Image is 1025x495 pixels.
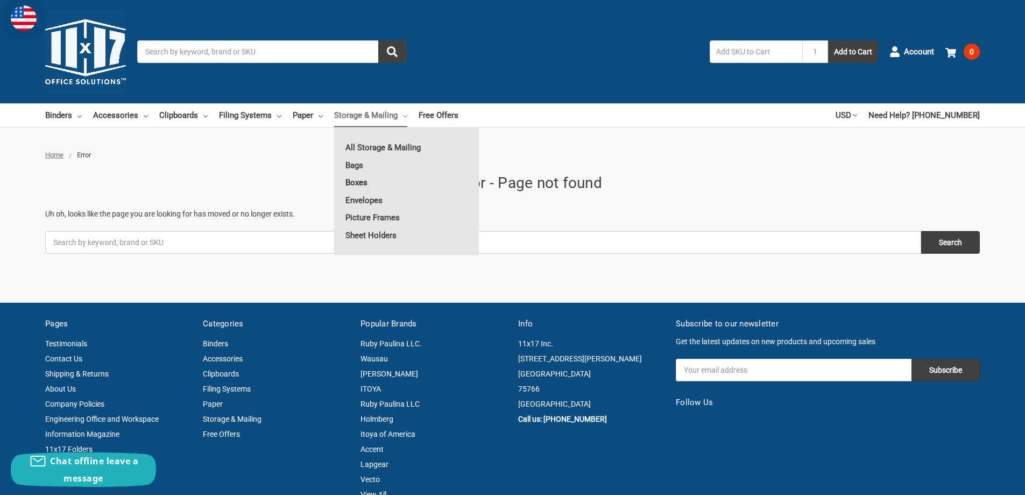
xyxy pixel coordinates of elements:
[836,103,857,127] a: USD
[45,385,76,393] a: About Us
[293,103,323,127] a: Paper
[921,231,980,254] input: Search
[360,318,507,330] h5: Popular Brands
[159,103,208,127] a: Clipboards
[203,354,243,363] a: Accessories
[964,44,980,60] span: 0
[676,318,980,330] h5: Subscribe to our newsletter
[518,318,665,330] h5: Info
[911,359,980,381] input: Subscribe
[360,354,388,363] a: Wausau
[11,452,156,487] button: Chat offline leave a message
[203,400,223,408] a: Paper
[904,46,934,58] span: Account
[203,385,251,393] a: Filing Systems
[45,354,82,363] a: Contact Us
[45,172,980,194] h1: 404 Error - Page not found
[334,209,479,226] a: Picture Frames
[93,103,148,127] a: Accessories
[945,38,980,66] a: 0
[676,396,980,409] h5: Follow Us
[203,430,240,438] a: Free Offers
[77,151,91,159] span: Error
[360,475,380,484] a: Vecto
[419,103,458,127] a: Free Offers
[868,103,980,127] a: Need Help? [PHONE_NUMBER]
[360,400,420,408] a: Ruby Paulina LLC
[360,445,384,454] a: Accent
[710,40,802,63] input: Add SKU to Cart
[203,339,228,348] a: Binders
[360,339,422,348] a: Ruby Paulina LLC.
[45,369,109,378] a: Shipping & Returns
[45,318,192,330] h5: Pages
[518,415,607,423] a: Call us: [PHONE_NUMBER]
[828,40,878,63] button: Add to Cart
[45,208,980,220] p: Uh oh, looks like the page you are looking for has moved or no longer exists.
[50,455,138,484] span: Chat offline leave a message
[45,445,93,454] a: 11x17 Folders
[203,318,349,330] h5: Categories
[45,11,126,92] img: 11x17.com
[676,359,911,381] input: Your email address
[334,139,479,156] a: All Storage & Mailing
[518,336,665,412] address: 11x17 Inc. [STREET_ADDRESS][PERSON_NAME] [GEOGRAPHIC_DATA] 75766 [GEOGRAPHIC_DATA]
[219,103,281,127] a: Filing Systems
[676,336,980,347] p: Get the latest updates on new products and upcoming sales
[334,192,479,209] a: Envelopes
[45,151,63,159] a: Home
[45,400,104,408] a: Company Policies
[360,415,393,423] a: Holmberg
[334,103,407,127] a: Storage & Mailing
[360,460,388,469] a: Lapgear
[360,369,418,378] a: [PERSON_NAME]
[360,430,415,438] a: Itoya of America
[45,415,159,438] a: Engineering Office and Workspace Information Magazine
[203,369,239,378] a: Clipboards
[137,40,406,63] input: Search by keyword, brand or SKU
[203,415,261,423] a: Storage & Mailing
[334,157,479,174] a: Bags
[45,231,921,254] input: Search by keyword, brand or SKU
[334,174,479,191] a: Boxes
[45,103,82,127] a: Binders
[889,38,934,66] a: Account
[360,385,381,393] a: ITOYA
[45,339,87,348] a: Testimonials
[334,227,479,244] a: Sheet Holders
[11,5,37,31] img: duty and tax information for United States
